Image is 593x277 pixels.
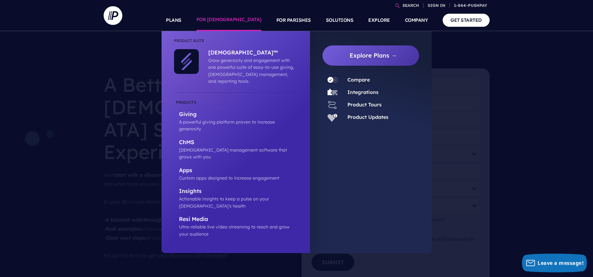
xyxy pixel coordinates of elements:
[405,9,428,31] a: COMPANY
[174,216,298,237] a: Resi Media Ultra-reliable live video streaming to reach and grow your audience
[322,75,342,85] a: Compare - Icon
[174,167,298,182] a: Apps Custom apps designed to increase engagement
[327,112,337,122] img: Product Updates - Icon
[179,188,298,195] p: Insights
[179,216,298,223] p: Resi Media
[179,167,298,175] p: Apps
[199,49,294,85] a: [DEMOGRAPHIC_DATA]™ Grow generosity and engagement with one powerful suite of easy-to-use giving,...
[347,89,379,95] a: Integrations
[196,9,261,31] a: FOR [DEMOGRAPHIC_DATA]
[166,9,181,31] a: PLANS
[174,37,298,49] li: Product Suite
[368,9,390,31] a: EXPLORE
[179,195,298,209] p: Actionable insights to keep a pulse on your [DEMOGRAPHIC_DATA]’s health
[208,49,294,57] p: [DEMOGRAPHIC_DATA]™
[174,188,298,209] a: Insights Actionable insights to keep a pulse on your [DEMOGRAPHIC_DATA]’s health
[174,99,298,133] a: Giving A powerful giving platform proven to increase generosity
[327,100,337,110] img: Product Tours - Icon
[322,87,342,97] a: Integrations - Icon
[326,9,354,31] a: SOLUTIONS
[322,112,342,122] a: Product Updates - Icon
[174,49,199,74] img: ChurchStaq™ - Icon
[347,77,370,83] a: Compare
[179,175,298,181] p: Custom apps designed to increase engagement
[538,260,584,266] span: Leave a message!
[443,14,490,26] a: GET STARTED
[327,45,419,66] a: Explore Plans →
[179,223,298,237] p: Ultra-reliable live video streaming to reach and grow your audience
[208,57,294,85] p: Grow generosity and engagement with one powerful suite of easy-to-use giving, [DEMOGRAPHIC_DATA] ...
[347,114,388,120] a: Product Updates
[522,254,587,272] button: Leave a message!
[347,101,382,108] a: Product Tours
[174,139,298,161] a: ChMS [DEMOGRAPHIC_DATA] management software that grows with you
[322,100,342,110] a: Product Tours - Icon
[179,139,298,147] p: ChMS
[327,87,337,97] img: Integrations - Icon
[179,119,298,133] p: A powerful giving platform proven to increase generosity
[276,9,311,31] a: FOR PARISHES
[179,147,298,161] p: [DEMOGRAPHIC_DATA] management software that grows with you
[327,75,337,85] img: Compare - Icon
[179,111,298,119] p: Giving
